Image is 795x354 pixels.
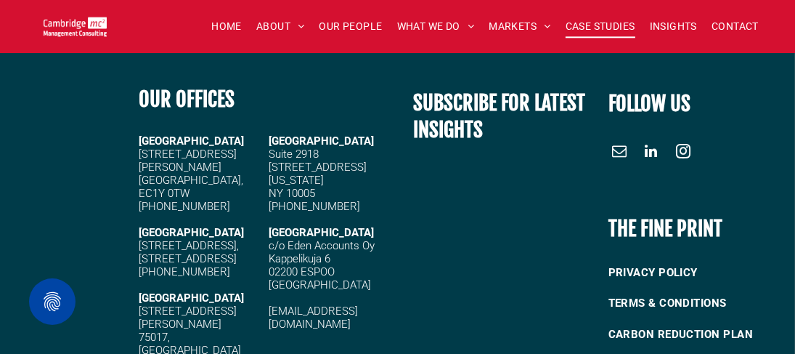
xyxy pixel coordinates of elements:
span: [PHONE_NUMBER] [139,200,230,213]
a: CARBON REDUCTION PLAN [608,319,784,350]
a: INSIGHTS [643,15,704,38]
a: OUR PEOPLE [311,15,389,38]
a: CASE STUDIES [558,15,643,38]
span: [US_STATE] [269,174,324,187]
strong: [GEOGRAPHIC_DATA] [139,291,244,305]
a: [EMAIL_ADDRESS][DOMAIN_NAME] [269,305,358,331]
span: [GEOGRAPHIC_DATA] [269,134,374,148]
a: TERMS & CONDITIONS [608,288,784,319]
span: [PHONE_NUMBER] [269,200,360,213]
a: CONTACT [704,15,766,38]
a: WHAT WE DO [390,15,482,38]
b: OUR OFFICES [139,87,235,112]
a: linkedin [640,140,662,166]
strong: [GEOGRAPHIC_DATA] [139,134,244,148]
span: SUBSCRIBE FOR LATEST INSIGHTS [413,90,585,142]
span: CASE STUDIES [566,15,635,38]
span: [GEOGRAPHIC_DATA] [269,226,374,239]
span: c/o Eden Accounts Oy Kappelikuja 6 02200 ESPOO [GEOGRAPHIC_DATA] [269,239,375,291]
a: instagram [672,140,694,166]
span: [STREET_ADDRESS], [139,239,239,252]
span: NY 10005 [269,187,315,200]
span: [STREET_ADDRESS][PERSON_NAME] [139,305,237,331]
a: PRIVACY POLICY [608,257,784,289]
font: FOLLOW US [608,91,690,116]
a: email [608,140,630,166]
span: [STREET_ADDRESS] [139,252,237,265]
b: THE FINE PRINT [608,216,722,241]
img: Go to Homepage [44,17,107,36]
strong: [GEOGRAPHIC_DATA] [139,226,244,239]
a: HOME [204,15,249,38]
span: [STREET_ADDRESS][PERSON_NAME] [GEOGRAPHIC_DATA], EC1Y 0TW [139,148,243,200]
span: Suite 2918 [269,148,319,161]
a: ABOUT [249,15,312,38]
span: [PHONE_NUMBER] [139,265,230,278]
a: Your Business Transformed | Cambridge Management Consulting [44,19,107,34]
span: [STREET_ADDRESS] [269,161,367,174]
a: MARKETS [481,15,558,38]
